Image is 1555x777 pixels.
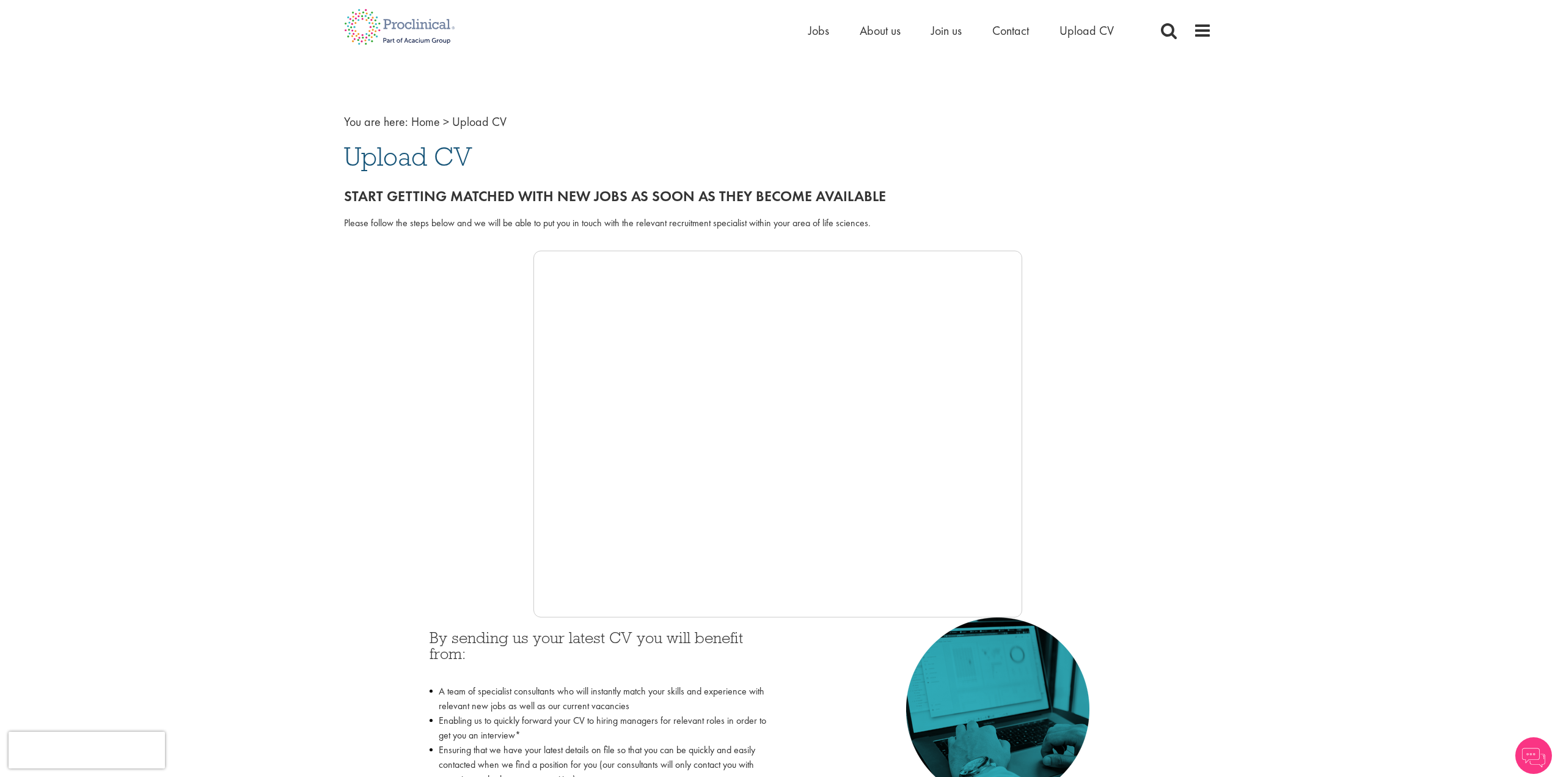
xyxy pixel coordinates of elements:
a: breadcrumb link [411,114,440,130]
a: Join us [931,23,962,39]
a: Jobs [808,23,829,39]
span: Upload CV [452,114,507,130]
a: About us [860,23,901,39]
li: A team of specialist consultants who will instantly match your skills and experience with relevan... [430,684,769,713]
a: Upload CV [1059,23,1114,39]
span: > [443,114,449,130]
h3: By sending us your latest CV you will benefit from: [430,630,769,678]
li: Enabling us to quickly forward your CV to hiring managers for relevant roles in order to get you ... [430,713,769,743]
span: You are here: [344,114,408,130]
span: Upload CV [344,140,472,173]
img: Chatbot [1515,737,1552,774]
div: Please follow the steps below and we will be able to put you in touch with the relevant recruitme... [344,216,1212,230]
iframe: reCAPTCHA [9,732,165,768]
a: Contact [992,23,1029,39]
h2: Start getting matched with new jobs as soon as they become available [344,188,1212,204]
